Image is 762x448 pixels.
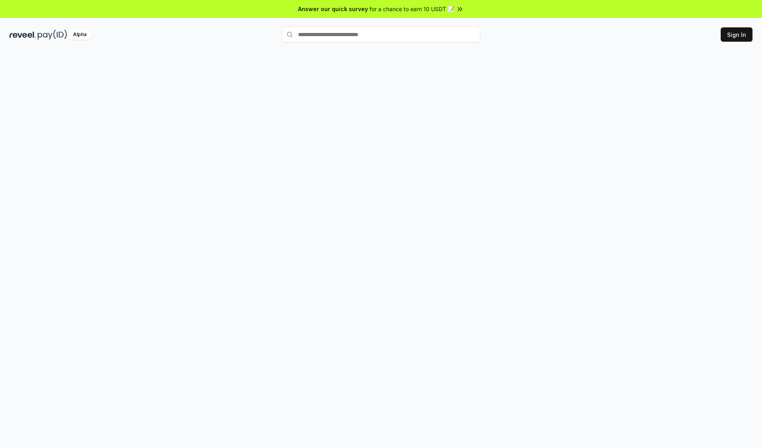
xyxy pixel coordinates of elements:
img: pay_id [38,30,67,40]
button: Sign In [721,27,752,42]
div: Alpha [69,30,91,40]
span: Answer our quick survey [298,5,368,13]
span: for a chance to earn 10 USDT 📝 [369,5,454,13]
img: reveel_dark [10,30,36,40]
